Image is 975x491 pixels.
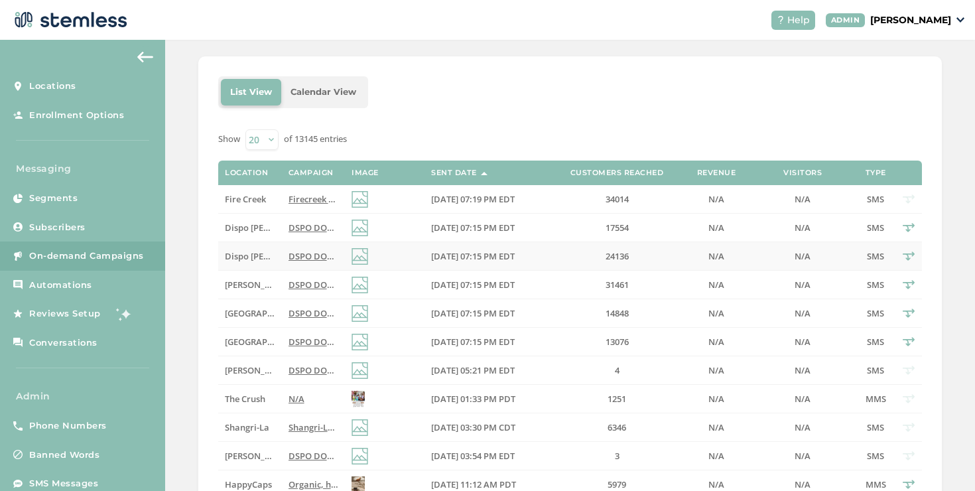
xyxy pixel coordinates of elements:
[431,421,515,433] span: [DATE] 03:30 PM CDT
[557,222,677,234] label: 17554
[221,79,281,105] li: List View
[862,451,889,462] label: SMS
[557,393,677,405] label: 1251
[431,251,544,262] label: 09/17/2025 07:15 PM EDT
[289,307,821,319] span: DSPO DOUBLE loyalty Points Weekend! Score FREE $50 + massive savings on top brands Thu–Sun! Dont ...
[289,279,338,291] label: DSPO DOUBLE loyalty Points Weekend! Score FREE $50 + massive savings on top brands Thu–Sun! Dont ...
[29,336,97,350] span: Conversations
[431,279,515,291] span: [DATE] 07:15 PM EDT
[756,251,849,262] label: N/A
[690,365,743,376] label: N/A
[756,279,849,291] label: N/A
[225,365,275,376] label: Dispo Hazel Park
[29,249,144,263] span: On-demand Campaigns
[862,194,889,205] label: SMS
[787,13,810,27] span: Help
[795,279,811,291] span: N/A
[615,364,619,376] span: 4
[862,279,889,291] label: SMS
[431,193,515,205] span: [DATE] 07:19 PM EDT
[608,421,626,433] span: 6346
[225,169,268,177] label: Location
[795,336,811,348] span: N/A
[431,393,544,405] label: 09/17/2025 01:33 PM PDT
[352,419,368,436] img: icon-img-d887fa0c.svg
[909,427,975,491] iframe: Chat Widget
[289,393,304,405] span: N/A
[289,251,338,262] label: DSPO DOUBLE loyalty Points Weekend! Score FREE $50 + massive savings on top brands Thu–Sun! Dont ...
[352,448,368,464] img: icon-img-d887fa0c.svg
[352,362,368,379] img: icon-img-d887fa0c.svg
[795,250,811,262] span: N/A
[289,169,334,177] label: Campaign
[557,479,677,490] label: 5979
[708,421,724,433] span: N/A
[690,451,743,462] label: N/A
[29,109,124,122] span: Enrollment Options
[137,52,153,62] img: icon-arrow-back-accent-c549486e.svg
[431,393,515,405] span: [DATE] 01:33 PM PDT
[352,191,368,208] img: icon-img-d887fa0c.svg
[690,393,743,405] label: N/A
[557,251,677,262] label: 24136
[11,7,127,33] img: logo-dark-0685b13c.svg
[225,450,379,462] span: [PERSON_NAME][GEOGRAPHIC_DATA]
[29,279,92,292] span: Automations
[862,479,889,490] label: MMS
[606,279,629,291] span: 31461
[862,365,889,376] label: SMS
[289,279,821,291] span: DSPO DOUBLE loyalty Points Weekend! Score FREE $50 + massive savings on top brands Thu–Sun! Dont ...
[352,248,368,265] img: icon-img-d887fa0c.svg
[606,193,629,205] span: 34014
[795,193,811,205] span: N/A
[225,250,318,262] span: Dispo [PERSON_NAME]
[289,478,943,490] span: Organic, high-quality mental health supplements sent directly to your door. For shop access click...
[431,364,515,376] span: [DATE] 05:21 PM EDT
[756,393,849,405] label: N/A
[111,301,137,327] img: glitter-stars-b7820f95.gif
[431,478,516,490] span: [DATE] 11:12 AM PDT
[783,169,822,177] label: Visitors
[431,422,544,433] label: 09/17/2025 03:30 PM CDT
[225,421,269,433] span: Shangri-La
[708,450,724,462] span: N/A
[756,422,849,433] label: N/A
[289,308,338,319] label: DSPO DOUBLE loyalty Points Weekend! Score FREE $50 + massive savings on top brands Thu–Sun! Dont ...
[690,308,743,319] label: N/A
[615,450,619,462] span: 3
[29,477,98,490] span: SMS Messages
[690,479,743,490] label: N/A
[431,479,544,490] label: 09/17/2025 11:12 AM PDT
[756,451,849,462] label: N/A
[29,449,99,462] span: Banned Words
[431,451,544,462] label: 09/17/2025 03:54 PM EDT
[225,279,275,291] label: Dispo Hazel Park
[862,336,889,348] label: SMS
[352,277,368,293] img: icon-img-d887fa0c.svg
[431,365,544,376] label: 09/17/2025 05:21 PM EDT
[225,451,275,462] label: Dispo Hazel Park
[431,336,515,348] span: [DATE] 07:15 PM EDT
[570,169,664,177] label: Customers Reached
[795,307,811,319] span: N/A
[225,194,275,205] label: Fire Creek
[697,169,736,177] label: Revenue
[431,450,515,462] span: [DATE] 03:54 PM EDT
[289,193,828,205] span: Firecreek DOUBLE loyalty Points Weekend! Score FREE $50 + massive savings on top brands Thu–Sun! ...
[431,222,515,234] span: [DATE] 07:15 PM EDT
[867,421,884,433] span: SMS
[225,393,265,405] span: The Crush
[690,279,743,291] label: N/A
[225,222,405,234] span: Dispo [PERSON_NAME][GEOGRAPHIC_DATA]
[281,79,365,105] li: Calendar View
[708,336,724,348] span: N/A
[289,222,338,234] label: DSPO DOUBLE loyalty Points Weekend! Score FREE $50 + massive savings on top brands Thu–Sun! Dont ...
[289,194,338,205] label: Firecreek DOUBLE loyalty Points Weekend! Score FREE $50 + massive savings on top brands Thu–Sun! ...
[867,193,884,205] span: SMS
[225,336,312,348] span: [GEOGRAPHIC_DATA]
[431,279,544,291] label: 09/17/2025 07:15 PM EDT
[29,419,107,433] span: Phone Numbers
[225,251,275,262] label: Dispo Romeo
[557,308,677,319] label: 14848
